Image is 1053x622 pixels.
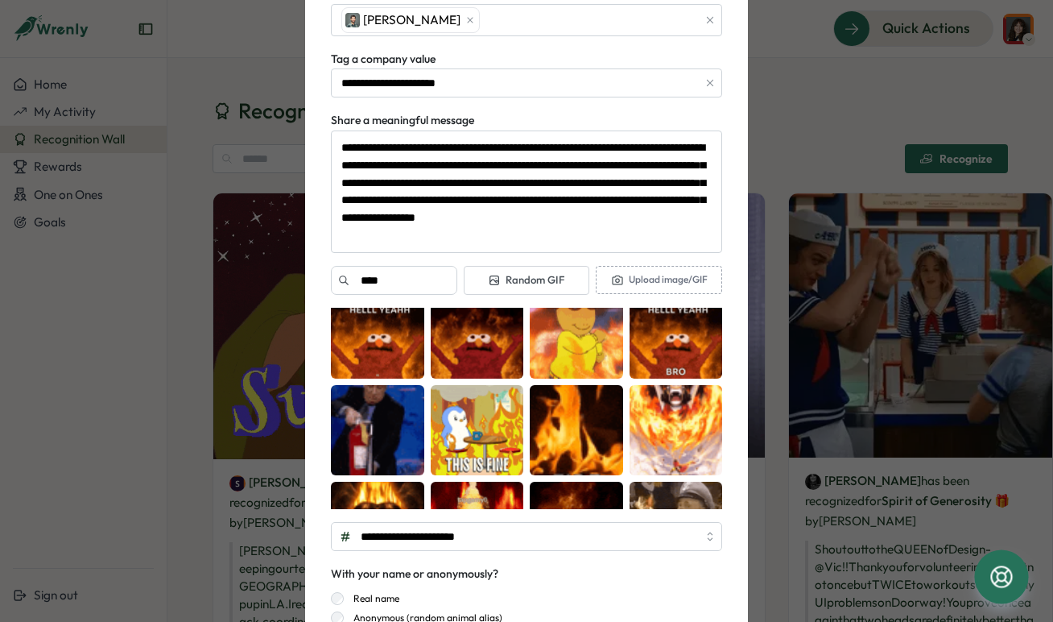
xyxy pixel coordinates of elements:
button: Random GIF [464,266,590,295]
span: [PERSON_NAME] [363,11,460,29]
label: Real name [344,592,399,605]
label: Tag a company value [331,51,436,68]
label: Share a meaningful message [331,112,474,130]
div: With your name or anonymously? [331,566,498,583]
span: Random GIF [488,273,564,288]
img: Nick Norena [345,13,360,27]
